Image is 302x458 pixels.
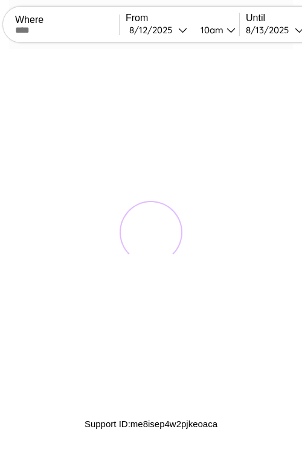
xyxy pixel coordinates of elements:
[126,24,191,36] button: 8/12/2025
[126,13,239,24] label: From
[191,24,239,36] button: 10am
[85,416,217,432] p: Support ID: me8isep4w2pjkeoaca
[15,15,119,25] label: Where
[129,24,178,36] div: 8 / 12 / 2025
[194,24,226,36] div: 10am
[246,24,295,36] div: 8 / 13 / 2025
